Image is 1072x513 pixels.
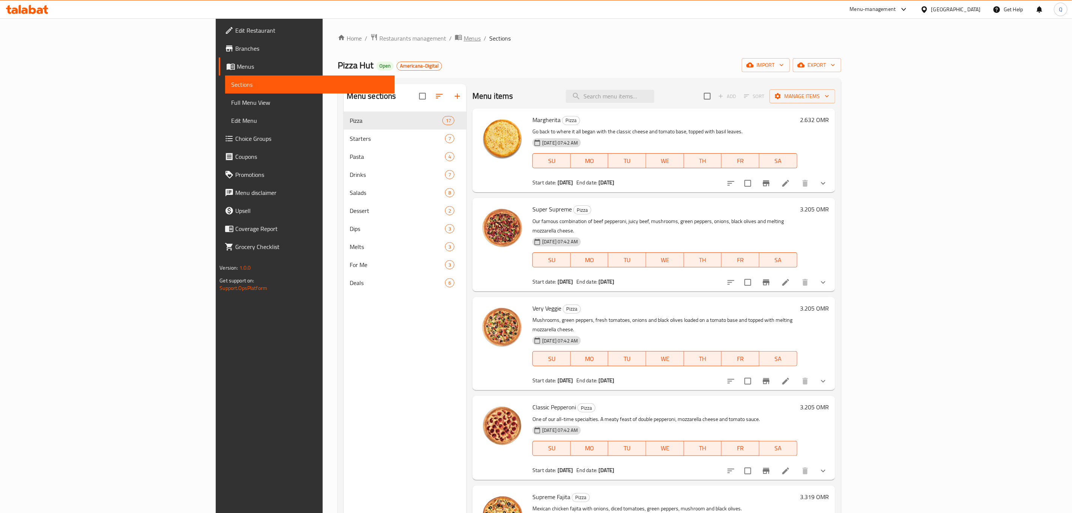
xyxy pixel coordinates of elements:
[225,94,395,112] a: Full Menu View
[239,263,251,273] span: 1.0.0
[649,255,681,266] span: WE
[219,238,395,256] a: Grocery Checklist
[649,353,681,364] span: WE
[819,466,828,475] svg: Show Choices
[572,493,590,502] div: Pizza
[344,274,466,292] div: Deals6
[532,351,571,366] button: SU
[449,34,452,43] li: /
[646,153,684,168] button: WE
[344,109,466,295] nav: Menu sections
[578,404,595,412] span: Pizza
[757,462,775,480] button: Branch-specific-item
[532,303,561,314] span: Very Veggie
[611,353,643,364] span: TU
[742,58,790,72] button: import
[762,443,794,454] span: SA
[646,351,684,366] button: WE
[687,155,719,166] span: TH
[770,89,835,103] button: Manage items
[740,275,756,290] span: Select to update
[532,491,570,502] span: Supreme Fajita
[350,278,445,287] span: Deals
[781,466,790,475] a: Edit menu item
[759,252,797,267] button: SA
[350,206,445,215] span: Dessert
[219,202,395,220] a: Upsell
[781,278,790,287] a: Edit menu item
[562,116,580,125] div: Pizza
[608,252,646,267] button: TU
[219,184,395,202] a: Menu disclaimer
[443,117,454,124] span: 17
[344,256,466,274] div: For Me3
[344,238,466,256] div: Melts3
[445,188,454,197] div: items
[566,90,654,103] input: search
[532,465,556,475] span: Start date:
[219,21,395,39] a: Edit Restaurant
[796,174,814,192] button: delete
[478,204,526,252] img: Super Supreme
[814,372,832,390] button: show more
[231,80,389,89] span: Sections
[445,153,454,160] span: 4
[740,373,756,389] span: Select to update
[445,152,454,161] div: items
[687,443,719,454] span: TH
[445,278,454,287] div: items
[350,134,445,143] div: Starters
[576,465,597,475] span: End date:
[430,87,448,105] span: Sort sections
[762,255,794,266] span: SA
[235,152,389,161] span: Coupons
[819,179,828,188] svg: Show Choices
[574,155,606,166] span: MO
[572,493,589,502] span: Pizza
[379,34,446,43] span: Restaurants management
[762,155,794,166] span: SA
[445,171,454,178] span: 7
[759,441,797,456] button: SA
[608,351,646,366] button: TU
[344,166,466,184] div: Drinks7
[611,443,643,454] span: TU
[235,188,389,197] span: Menu disclaimer
[781,179,790,188] a: Edit menu item
[611,255,643,266] span: TU
[571,351,609,366] button: MO
[350,260,445,269] div: For Me
[484,34,487,43] li: /
[684,252,722,267] button: TH
[796,462,814,480] button: delete
[571,252,609,267] button: MO
[235,224,389,233] span: Coverage Report
[397,63,442,69] span: Americana-Digital
[722,174,740,192] button: sort-choices
[532,441,571,456] button: SU
[532,277,556,287] span: Start date:
[796,273,814,291] button: delete
[558,178,573,187] b: [DATE]
[219,220,395,238] a: Coverage Report
[740,463,756,479] span: Select to update
[684,153,722,168] button: TH
[536,443,568,454] span: SU
[235,26,389,35] span: Edit Restaurant
[539,337,581,344] span: [DATE] 07:42 AM
[800,303,829,314] h6: 3.205 OMR
[759,351,797,366] button: SA
[739,91,770,102] span: Select section first
[350,170,445,179] span: Drinks
[235,242,389,251] span: Grocery Checklist
[722,273,740,291] button: sort-choices
[237,62,389,71] span: Menus
[490,34,511,43] span: Sections
[725,353,756,364] span: FR
[598,376,614,385] b: [DATE]
[800,402,829,412] h6: 3.205 OMR
[536,155,568,166] span: SU
[558,465,573,475] b: [DATE]
[576,178,597,187] span: End date:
